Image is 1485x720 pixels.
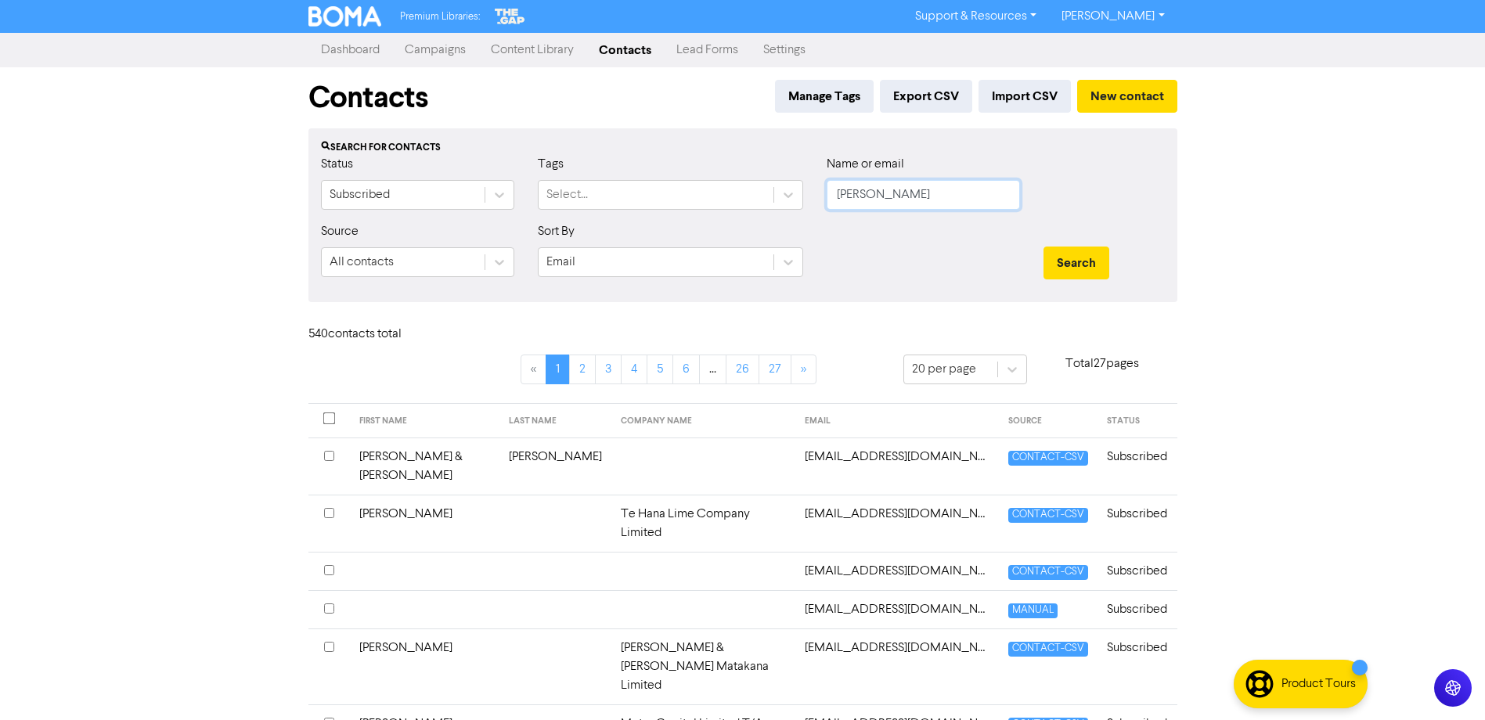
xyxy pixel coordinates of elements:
[321,155,353,174] label: Status
[321,141,1165,155] div: Search for contacts
[1098,590,1177,628] td: Subscribed
[795,590,999,628] td: accounts@koanga.org.nz
[1008,451,1088,466] span: CONTACT-CSV
[308,80,428,116] h1: Contacts
[795,404,999,438] th: EMAIL
[400,12,480,22] span: Premium Libraries:
[546,253,575,272] div: Email
[611,495,796,552] td: Te Hana Lime Company Limited
[647,355,673,384] a: Page 5
[1008,565,1088,580] span: CONTACT-CSV
[827,155,904,174] label: Name or email
[595,355,622,384] a: Page 3
[308,327,434,342] h6: 540 contact s total
[350,404,499,438] th: FIRST NAME
[308,34,392,66] a: Dashboard
[979,80,1071,113] button: Import CSV
[1077,80,1177,113] button: New contact
[586,34,664,66] a: Contacts
[546,185,588,204] div: Select...
[880,80,972,113] button: Export CSV
[672,355,700,384] a: Page 6
[1098,404,1177,438] th: STATUS
[611,404,796,438] th: COMPANY NAME
[903,4,1049,29] a: Support & Resources
[1289,551,1485,720] iframe: Chat Widget
[795,495,999,552] td: 58gubb@gmail.com
[308,6,382,27] img: BOMA Logo
[726,355,759,384] a: Page 26
[492,6,527,27] img: The Gap
[569,355,596,384] a: Page 2
[350,437,499,495] td: [PERSON_NAME] & [PERSON_NAME]
[1098,495,1177,552] td: Subscribed
[759,355,791,384] a: Page 27
[499,437,611,495] td: [PERSON_NAME]
[350,495,499,552] td: [PERSON_NAME]
[1008,603,1058,618] span: MANUAL
[546,355,570,384] a: Page 1 is your current page
[791,355,816,384] a: »
[1049,4,1177,29] a: [PERSON_NAME]
[1027,355,1177,373] p: Total 27 pages
[775,80,874,113] button: Manage Tags
[1008,508,1088,523] span: CONTACT-CSV
[795,552,999,590] td: acclaimbuildersltd@gmail.com
[1043,247,1109,279] button: Search
[499,404,611,438] th: LAST NAME
[330,253,394,272] div: All contacts
[751,34,818,66] a: Settings
[350,628,499,704] td: [PERSON_NAME]
[611,628,796,704] td: [PERSON_NAME] & [PERSON_NAME] Matakana Limited
[1098,552,1177,590] td: Subscribed
[330,185,390,204] div: Subscribed
[912,360,976,379] div: 20 per page
[621,355,647,384] a: Page 4
[999,404,1098,438] th: SOURCE
[538,155,564,174] label: Tags
[478,34,586,66] a: Content Library
[538,222,575,241] label: Sort By
[664,34,751,66] a: Lead Forms
[1008,642,1088,657] span: CONTACT-CSV
[392,34,478,66] a: Campaigns
[321,222,359,241] label: Source
[795,437,999,495] td: 2dfitton@gmail.com
[1098,628,1177,704] td: Subscribed
[795,628,999,704] td: accounts@morrisandjames.co.nz
[1098,437,1177,495] td: Subscribed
